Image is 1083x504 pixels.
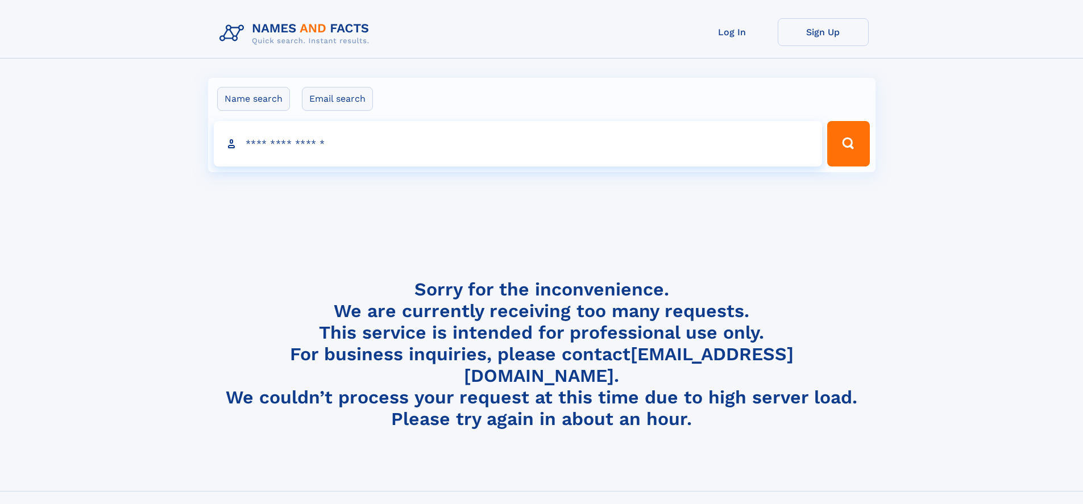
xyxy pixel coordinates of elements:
[217,87,290,111] label: Name search
[214,121,823,166] input: search input
[464,343,794,386] a: [EMAIL_ADDRESS][DOMAIN_NAME]
[302,87,373,111] label: Email search
[827,121,869,166] button: Search Button
[215,18,379,49] img: Logo Names and Facts
[215,278,869,430] h4: Sorry for the inconvenience. We are currently receiving too many requests. This service is intend...
[778,18,869,46] a: Sign Up
[687,18,778,46] a: Log In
